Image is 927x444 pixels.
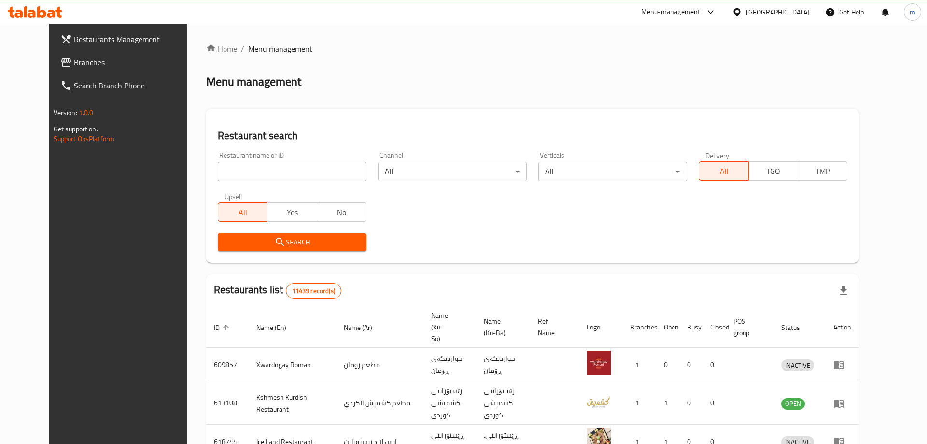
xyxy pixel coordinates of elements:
th: Branches [622,307,656,348]
div: Menu [833,398,851,409]
button: No [317,202,366,222]
a: Restaurants Management [53,28,204,51]
h2: Menu management [206,74,301,89]
td: 0 [656,348,679,382]
span: No [321,205,363,219]
span: Yes [271,205,313,219]
td: Kshmesh Kurdish Restaurant [249,382,336,425]
div: Export file [832,279,855,302]
button: TMP [798,161,847,181]
span: m [910,7,915,17]
td: خواردنگەی ڕۆمان [476,348,530,382]
span: Menu management [248,43,312,55]
label: Delivery [705,152,730,158]
label: Upsell [225,193,242,200]
span: TGO [753,164,794,178]
td: 0 [702,348,726,382]
span: Get support on: [54,123,98,135]
nav: breadcrumb [206,43,859,55]
button: TGO [748,161,798,181]
td: خواردنگەی ڕۆمان [423,348,476,382]
button: All [699,161,748,181]
span: 11439 record(s) [286,286,341,296]
h2: Restaurant search [218,129,847,143]
span: Search [225,236,359,248]
span: All [703,164,744,178]
div: Total records count [286,283,341,299]
td: 0 [679,348,702,382]
span: TMP [802,164,843,178]
span: 1.0.0 [79,106,94,119]
td: Xwardngay Roman [249,348,336,382]
span: Restaurants Management [74,33,196,45]
span: Ref. Name [538,315,567,339]
h2: Restaurants list [214,283,341,299]
input: Search for restaurant name or ID.. [218,162,366,181]
span: Search Branch Phone [74,80,196,91]
span: Name (En) [256,322,299,333]
span: Name (Ku-So) [431,310,464,344]
td: 0 [702,382,726,425]
td: 1 [656,382,679,425]
td: مطعم كشميش الكردي [336,382,423,425]
div: All [538,162,687,181]
button: All [218,202,267,222]
span: Branches [74,57,196,68]
td: مطعم رومان [336,348,423,382]
div: INACTIVE [781,359,814,371]
th: Busy [679,307,702,348]
span: POS group [733,315,762,339]
span: ID [214,322,232,333]
th: Action [826,307,859,348]
td: رێستۆرانتی کشمیشى كوردى [423,382,476,425]
div: Menu [833,359,851,371]
div: OPEN [781,398,805,410]
div: [GEOGRAPHIC_DATA] [746,7,810,17]
span: Name (Ku-Ba) [484,315,519,339]
td: 609857 [206,348,249,382]
th: Logo [579,307,622,348]
div: All [378,162,527,181]
button: Search [218,233,366,251]
td: 613108 [206,382,249,425]
th: Closed [702,307,726,348]
span: All [222,205,264,219]
a: Home [206,43,237,55]
div: Menu-management [641,6,701,18]
td: 0 [679,382,702,425]
span: OPEN [781,398,805,409]
span: Status [781,322,813,333]
td: 1 [622,348,656,382]
a: Support.OpsPlatform [54,132,115,145]
td: رێستۆرانتی کشمیشى كوردى [476,382,530,425]
button: Yes [267,202,317,222]
th: Open [656,307,679,348]
img: Kshmesh Kurdish Restaurant [587,389,611,414]
span: Version: [54,106,77,119]
a: Search Branch Phone [53,74,204,97]
td: 1 [622,382,656,425]
img: Xwardngay Roman [587,351,611,375]
li: / [241,43,244,55]
span: Name (Ar) [344,322,385,333]
a: Branches [53,51,204,74]
span: INACTIVE [781,360,814,371]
